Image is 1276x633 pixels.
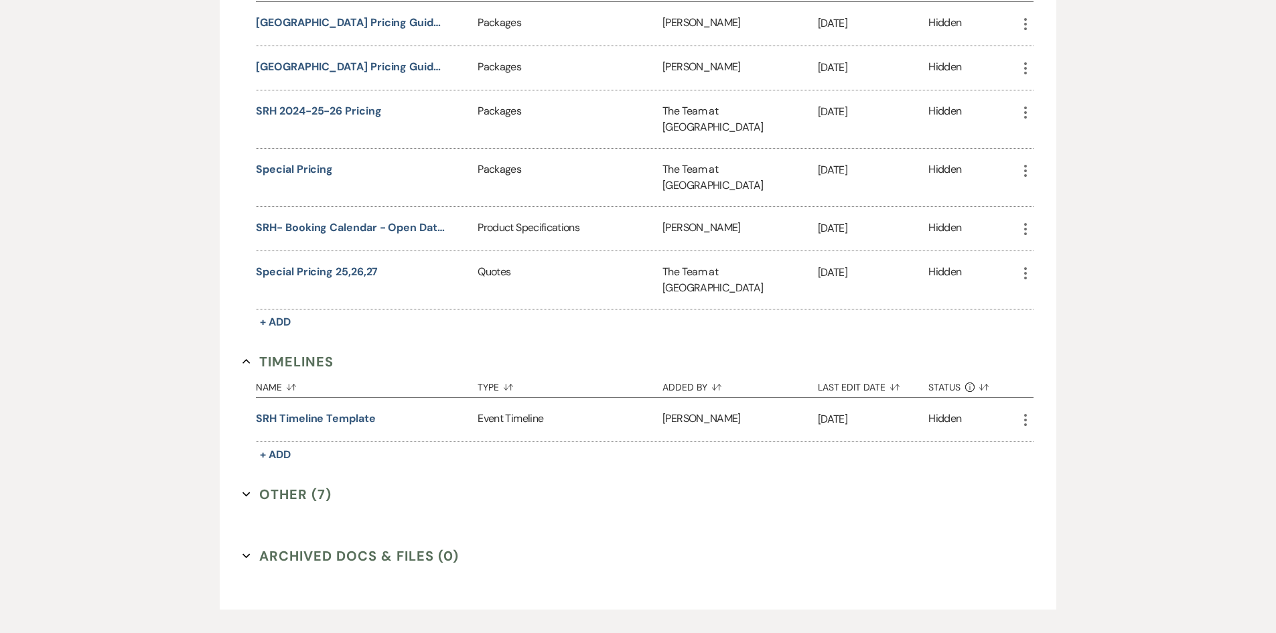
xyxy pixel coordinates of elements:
[478,90,662,148] div: Packages
[662,251,818,309] div: The Team at [GEOGRAPHIC_DATA]
[928,411,961,429] div: Hidden
[818,220,928,237] p: [DATE]
[818,161,928,179] p: [DATE]
[662,2,818,46] div: [PERSON_NAME]
[478,372,662,397] button: Type
[928,103,961,135] div: Hidden
[256,59,447,75] button: [GEOGRAPHIC_DATA] Pricing Guide [DATE]-[DATE] - MicroElopements
[662,372,818,397] button: Added By
[818,103,928,121] p: [DATE]
[478,207,662,251] div: Product Specifications
[818,59,928,76] p: [DATE]
[818,15,928,32] p: [DATE]
[818,372,928,397] button: Last Edit Date
[478,398,662,441] div: Event Timeline
[818,411,928,428] p: [DATE]
[928,264,961,296] div: Hidden
[478,251,662,309] div: Quotes
[242,484,332,504] button: Other (7)
[256,264,378,280] button: Special Pricing 25,26,27
[662,207,818,251] div: [PERSON_NAME]
[478,149,662,206] div: Packages
[256,220,447,236] button: SRH- Booking Calendar - Open Dates 2023/2024
[478,46,662,90] div: Packages
[242,352,334,372] button: Timelines
[662,149,818,206] div: The Team at [GEOGRAPHIC_DATA]
[928,220,961,238] div: Hidden
[818,264,928,281] p: [DATE]
[242,546,459,566] button: Archived Docs & Files (0)
[256,445,295,464] button: + Add
[256,372,478,397] button: Name
[928,15,961,33] div: Hidden
[260,447,291,462] span: + Add
[928,59,961,77] div: Hidden
[662,398,818,441] div: [PERSON_NAME]
[256,313,295,332] button: + Add
[928,161,961,194] div: Hidden
[662,46,818,90] div: [PERSON_NAME]
[260,315,291,329] span: + Add
[256,411,375,427] button: SRH Timeline Template
[256,103,381,119] button: SRH 2024-25-26 Pricing
[478,2,662,46] div: Packages
[256,161,333,178] button: Special Pricing
[928,372,1017,397] button: Status
[256,15,447,31] button: [GEOGRAPHIC_DATA] Pricing Guide [DATE]-[DATE]
[928,382,961,392] span: Status
[662,90,818,148] div: The Team at [GEOGRAPHIC_DATA]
